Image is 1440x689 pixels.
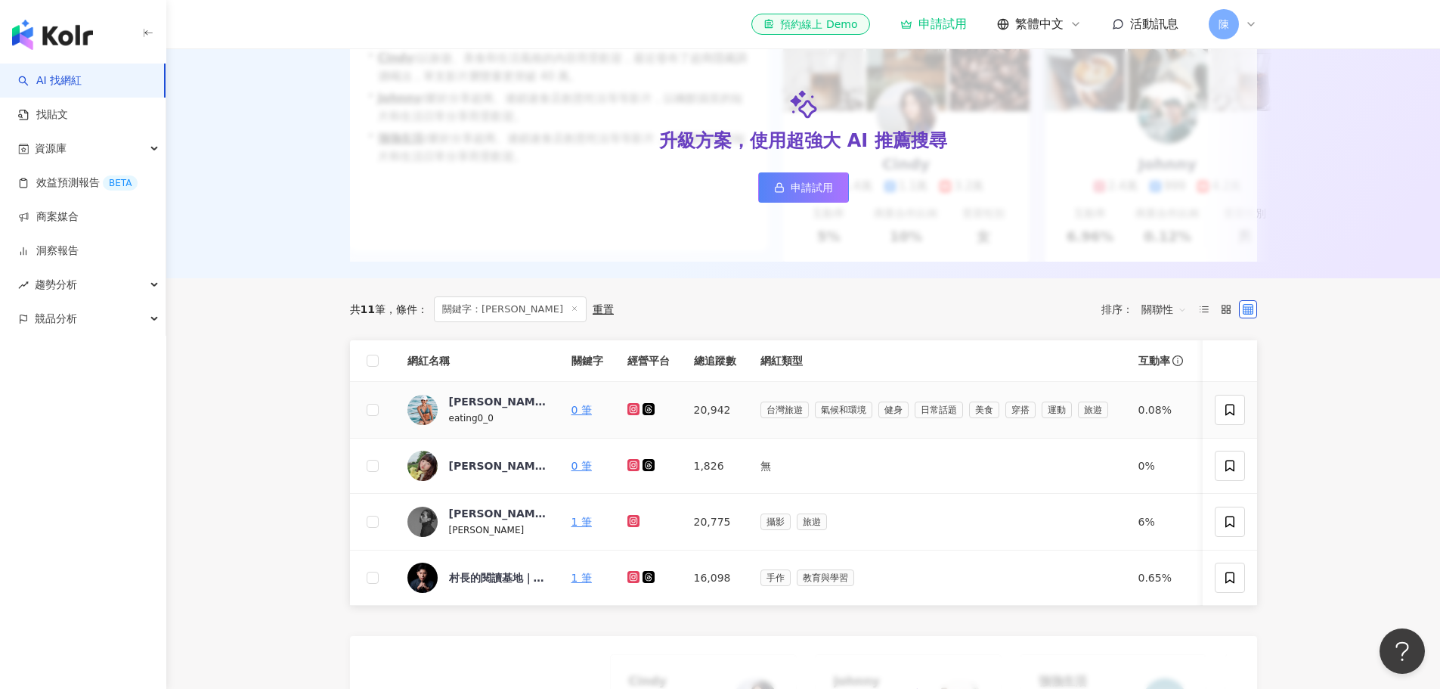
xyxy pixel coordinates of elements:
[758,172,849,203] a: 申請試用
[682,494,748,551] td: 20,775
[386,303,428,315] span: 條件 ：
[559,340,615,382] th: 關鍵字
[35,132,67,166] span: 資源庫
[1042,402,1072,418] span: 運動
[1138,514,1185,530] div: 6%
[682,439,748,494] td: 1,826
[1138,402,1185,418] div: 0.08%
[12,20,93,50] img: logo
[682,340,748,382] th: 總追蹤數
[900,17,967,32] a: 申請試用
[350,303,386,315] div: 共 筆
[18,280,29,290] span: rise
[449,413,494,424] span: eating0_0
[407,451,438,481] img: KOL Avatar
[1170,353,1185,368] span: info-circle
[18,107,68,123] a: 找貼文
[815,402,872,418] span: 氣候和環境
[760,402,809,418] span: 台灣旅遊
[395,340,559,382] th: 網紅名稱
[969,402,999,418] span: 美食
[1219,16,1229,33] span: 陳
[748,340,1126,382] th: 網紅類型
[1078,402,1108,418] span: 旅遊
[571,460,592,472] a: 0 筆
[434,296,587,322] span: 關鍵字：[PERSON_NAME]
[407,506,547,538] a: KOL Avatar[PERSON_NAME][PERSON_NAME]
[18,175,138,191] a: 效益預測報告BETA
[407,563,547,593] a: KOL Avatar村長的閱讀基地｜書籍分享｜寫作空間｜台北閱讀探險家｜金牌說書手
[18,73,82,88] a: searchAI 找網紅
[751,14,869,35] a: 預約線上 Demo
[682,382,748,439] td: 20,942
[763,17,857,32] div: 預約線上 Demo
[407,451,547,481] a: KOL Avatar[PERSON_NAME]
[407,394,547,426] a: KOL Avatar[PERSON_NAME]eating0_0
[797,570,854,586] span: 教育與學習
[760,570,791,586] span: 手作
[1130,17,1178,31] span: 活動訊息
[407,563,438,593] img: KOL Avatar
[18,209,79,225] a: 商案媒合
[915,402,963,418] span: 日常話題
[1015,16,1064,33] span: 繁體中文
[1101,297,1195,321] div: 排序：
[760,514,791,530] span: 攝影
[18,244,79,259] a: 洞察報告
[1138,353,1170,368] span: 互動率
[1138,458,1185,474] div: 0%
[659,129,946,154] div: 升級方案，使用超強大 AI 推薦搜尋
[449,458,547,473] div: [PERSON_NAME]
[878,402,909,418] span: 健身
[615,340,682,382] th: 經營平台
[1141,297,1187,321] span: 關聯性
[571,516,592,528] a: 1 筆
[571,404,592,416] a: 0 筆
[35,268,77,302] span: 趨勢分析
[571,572,592,584] a: 1 筆
[35,302,77,336] span: 競品分析
[682,551,748,606] td: 16,098
[407,507,438,537] img: KOL Avatar
[449,506,547,521] div: [PERSON_NAME]
[760,458,1114,474] div: 無
[593,303,614,315] div: 重置
[449,525,525,535] span: [PERSON_NAME]
[791,182,833,194] span: 申請試用
[407,395,438,425] img: KOL Avatar
[1380,628,1425,674] iframe: Help Scout Beacon - Open
[449,570,547,585] div: 村長的閱讀基地｜書籍分享｜寫作空間｜台北閱讀探險家｜金牌說書手
[361,303,375,315] span: 11
[449,394,547,409] div: [PERSON_NAME]
[1138,570,1185,586] div: 0.65%
[797,514,827,530] span: 旅遊
[1005,402,1036,418] span: 穿搭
